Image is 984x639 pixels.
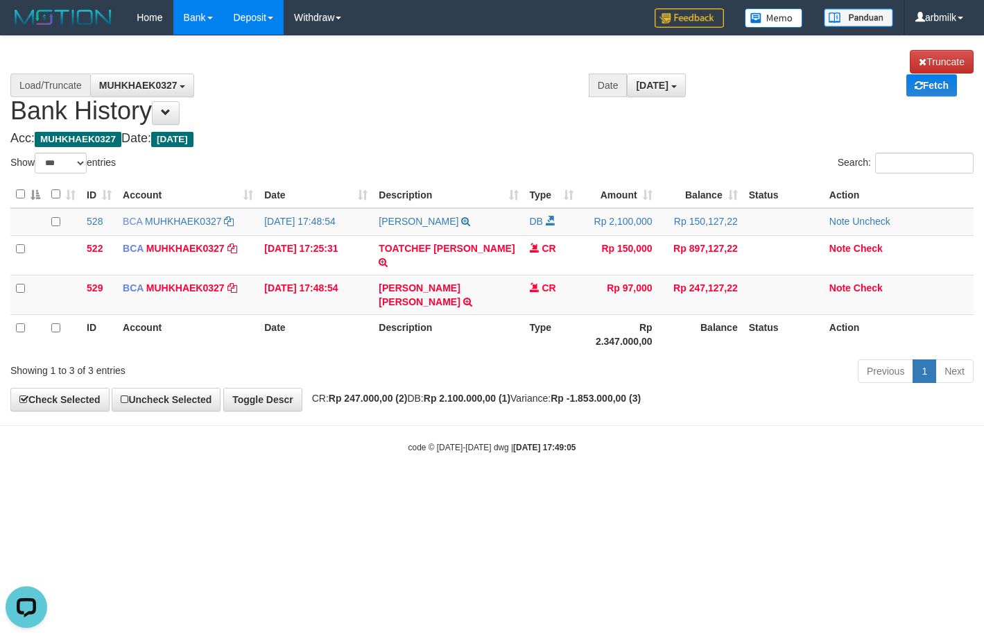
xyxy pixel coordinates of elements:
[854,282,883,293] a: Check
[658,181,743,208] th: Balance: activate to sort column ascending
[910,50,974,74] a: Truncate
[10,132,974,146] h4: Acc: Date:
[224,216,234,227] a: Copy MUHKHAEK0327 to clipboard
[223,388,302,411] a: Toggle Descr
[10,388,110,411] a: Check Selected
[87,243,103,254] span: 522
[81,314,117,354] th: ID
[424,393,510,404] strong: Rp 2.100.000,00 (1)
[627,74,685,97] button: [DATE]
[10,7,116,28] img: MOTION_logo.png
[123,243,144,254] span: BCA
[636,80,668,91] span: [DATE]
[123,282,144,293] span: BCA
[906,74,957,96] a: Fetch
[35,153,87,173] select: Showentries
[6,6,47,47] button: Open LiveChat chat widget
[824,181,974,208] th: Action
[542,282,555,293] span: CR
[745,8,803,28] img: Button%20Memo.svg
[373,181,524,208] th: Description: activate to sort column ascending
[829,282,851,293] a: Note
[838,153,974,173] label: Search:
[658,208,743,236] td: Rp 150,127,22
[858,359,913,383] a: Previous
[852,216,890,227] a: Uncheck
[829,216,850,227] a: Note
[579,181,658,208] th: Amount: activate to sort column ascending
[408,443,576,452] small: code © [DATE]-[DATE] dwg |
[854,243,883,254] a: Check
[99,80,178,91] span: MUHKHAEK0327
[329,393,408,404] strong: Rp 247.000,00 (2)
[227,282,237,293] a: Copy MUHKHAEK0327 to clipboard
[227,243,237,254] a: Copy MUHKHAEK0327 to clipboard
[530,216,543,227] span: DB
[913,359,936,383] a: 1
[579,275,658,314] td: Rp 97,000
[743,181,824,208] th: Status
[123,216,142,227] span: BCA
[829,243,851,254] a: Note
[259,235,373,275] td: [DATE] 17:25:31
[10,153,116,173] label: Show entries
[579,235,658,275] td: Rp 150,000
[259,314,373,354] th: Date
[305,393,641,404] span: CR: DB: Variance:
[10,181,46,208] th: : activate to sort column descending
[658,235,743,275] td: Rp 897,127,22
[151,132,193,147] span: [DATE]
[551,393,641,404] strong: Rp -1.853.000,00 (3)
[10,50,974,125] h1: Bank History
[46,181,81,208] th: : activate to sort column ascending
[259,208,373,236] td: [DATE] 17:48:54
[824,314,974,354] th: Action
[743,314,824,354] th: Status
[542,243,555,254] span: CR
[87,216,103,227] span: 528
[524,181,579,208] th: Type: activate to sort column ascending
[117,314,259,354] th: Account
[579,314,658,354] th: Rp 2.347.000,00
[524,314,579,354] th: Type
[513,443,576,452] strong: [DATE] 17:49:05
[658,275,743,314] td: Rp 247,127,22
[875,153,974,173] input: Search:
[824,8,893,27] img: panduan.png
[935,359,974,383] a: Next
[579,208,658,236] td: Rp 2,100,000
[658,314,743,354] th: Balance
[81,181,117,208] th: ID: activate to sort column ascending
[35,132,121,147] span: MUHKHAEK0327
[10,74,90,97] div: Load/Truncate
[117,181,259,208] th: Account: activate to sort column ascending
[373,314,524,354] th: Description
[655,8,724,28] img: Feedback.jpg
[259,181,373,208] th: Date: activate to sort column ascending
[87,282,103,293] span: 529
[589,74,628,97] div: Date
[146,282,225,293] a: MUHKHAEK0327
[379,282,460,307] a: [PERSON_NAME] [PERSON_NAME]
[259,275,373,314] td: [DATE] 17:48:54
[112,388,221,411] a: Uncheck Selected
[145,216,222,227] a: MUHKHAEK0327
[10,358,399,377] div: Showing 1 to 3 of 3 entries
[146,243,225,254] a: MUHKHAEK0327
[379,243,515,254] a: TOATCHEF [PERSON_NAME]
[379,216,458,227] a: [PERSON_NAME]
[90,74,195,97] button: MUHKHAEK0327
